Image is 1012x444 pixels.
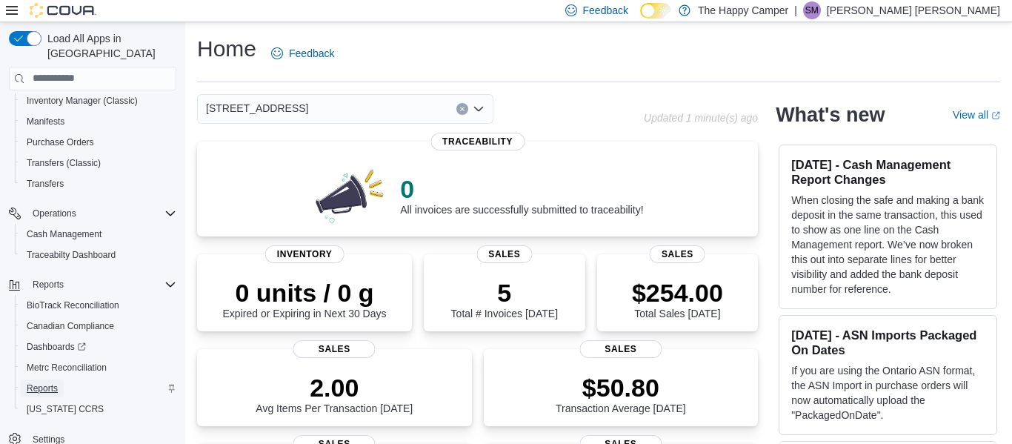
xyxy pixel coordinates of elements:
[456,103,468,115] button: Clear input
[33,208,76,219] span: Operations
[21,400,176,418] span: Washington CCRS
[476,245,532,263] span: Sales
[15,337,182,357] a: Dashboards
[21,133,100,151] a: Purchase Orders
[265,39,340,68] a: Feedback
[400,174,643,204] p: 0
[27,403,104,415] span: [US_STATE] CCRS
[27,95,138,107] span: Inventory Manager (Classic)
[632,278,723,319] div: Total Sales [DATE]
[805,1,819,19] span: SM
[698,1,788,19] p: The Happy Camper
[991,111,1000,120] svg: External link
[3,274,182,295] button: Reports
[27,228,101,240] span: Cash Management
[27,136,94,148] span: Purchase Orders
[256,373,413,402] p: 2.00
[632,278,723,308] p: $254.00
[21,92,144,110] a: Inventory Manager (Classic)
[650,245,705,263] span: Sales
[803,1,821,19] div: Sutton Mayes
[21,175,176,193] span: Transfers
[289,46,334,61] span: Feedback
[556,373,686,402] p: $50.80
[21,246,176,264] span: Traceabilty Dashboard
[644,112,758,124] p: Updated 1 minute(s) ago
[21,225,107,243] a: Cash Management
[223,278,387,308] p: 0 units / 0 g
[27,320,114,332] span: Canadian Compliance
[27,341,86,353] span: Dashboards
[21,359,113,377] a: Metrc Reconciliation
[15,399,182,420] button: [US_STATE] CCRS
[451,278,558,308] p: 5
[21,380,176,397] span: Reports
[27,116,64,127] span: Manifests
[21,296,125,314] a: BioTrack Reconciliation
[15,132,182,153] button: Purchase Orders
[15,173,182,194] button: Transfers
[27,382,58,394] span: Reports
[256,373,413,414] div: Avg Items Per Transaction [DATE]
[3,203,182,224] button: Operations
[21,317,120,335] a: Canadian Compliance
[312,165,389,225] img: 0
[640,3,671,19] input: Dark Mode
[21,338,176,356] span: Dashboards
[579,340,662,358] span: Sales
[21,359,176,377] span: Metrc Reconciliation
[400,174,643,216] div: All invoices are successfully submitted to traceability!
[33,279,64,291] span: Reports
[30,3,96,18] img: Cova
[21,133,176,151] span: Purchase Orders
[15,224,182,245] button: Cash Management
[15,378,182,399] button: Reports
[21,296,176,314] span: BioTrack Reconciliation
[21,225,176,243] span: Cash Management
[21,338,92,356] a: Dashboards
[27,362,107,374] span: Metrc Reconciliation
[21,92,176,110] span: Inventory Manager (Classic)
[27,276,70,294] button: Reports
[21,113,70,130] a: Manifests
[473,103,485,115] button: Open list of options
[27,249,116,261] span: Traceabilty Dashboard
[556,373,686,414] div: Transaction Average [DATE]
[776,103,885,127] h2: What's new
[27,178,64,190] span: Transfers
[21,154,176,172] span: Transfers (Classic)
[21,317,176,335] span: Canadian Compliance
[953,109,1000,121] a: View allExternal link
[265,245,344,263] span: Inventory
[41,31,176,61] span: Load All Apps in [GEOGRAPHIC_DATA]
[583,3,628,18] span: Feedback
[21,154,107,172] a: Transfers (Classic)
[791,363,985,423] p: If you are using the Ontario ASN format, the ASN Import in purchase orders will now automatically...
[15,295,182,316] button: BioTrack Reconciliation
[15,316,182,337] button: Canadian Compliance
[27,276,176,294] span: Reports
[27,205,176,222] span: Operations
[27,299,119,311] span: BioTrack Reconciliation
[21,113,176,130] span: Manifests
[791,328,985,357] h3: [DATE] - ASN Imports Packaged On Dates
[206,99,308,117] span: [STREET_ADDRESS]
[827,1,1000,19] p: [PERSON_NAME] [PERSON_NAME]
[27,205,82,222] button: Operations
[21,246,121,264] a: Traceabilty Dashboard
[15,90,182,111] button: Inventory Manager (Classic)
[451,278,558,319] div: Total # Invoices [DATE]
[21,175,70,193] a: Transfers
[15,245,182,265] button: Traceabilty Dashboard
[791,157,985,187] h3: [DATE] - Cash Management Report Changes
[430,133,525,150] span: Traceability
[293,340,376,358] span: Sales
[15,111,182,132] button: Manifests
[21,400,110,418] a: [US_STATE] CCRS
[27,157,101,169] span: Transfers (Classic)
[21,380,64,397] a: Reports
[223,278,387,319] div: Expired or Expiring in Next 30 Days
[15,357,182,378] button: Metrc Reconciliation
[791,193,985,296] p: When closing the safe and making a bank deposit in the same transaction, this used to show as one...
